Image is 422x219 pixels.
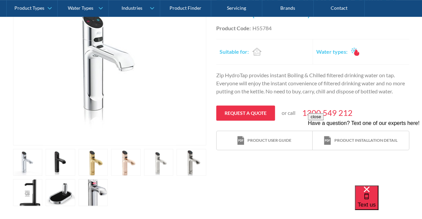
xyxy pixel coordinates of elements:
div: Water Types [68,5,93,11]
a: open lightbox [177,149,206,176]
iframe: podium webchat widget bubble [355,185,422,219]
img: print icon [237,136,244,145]
p: or call [282,109,295,117]
a: open lightbox [144,149,174,176]
a: open lightbox [79,149,108,176]
h2: Water types: [316,48,347,56]
a: print iconProduct user guide [217,131,313,150]
div: Product user guide [247,137,291,143]
div: Industries [121,5,142,11]
h2: Suitable for: [220,48,249,56]
a: open lightbox [46,149,75,176]
div: Product Types [14,5,44,11]
iframe: podium webchat widget prompt [308,113,422,194]
a: Request a quote [216,105,275,121]
a: 1300 549 212 [302,107,353,119]
div: H55784 [252,24,272,32]
a: open lightbox [111,149,141,176]
a: open lightbox [13,149,43,176]
a: open lightbox [13,179,43,206]
a: open lightbox [46,179,75,206]
strong: Product Code: [216,25,251,31]
a: open lightbox [79,179,108,206]
p: Zip HydroTap provides instant Boiling & Chilled filtered drinking water on tap. Everyone will enj... [216,71,409,95]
